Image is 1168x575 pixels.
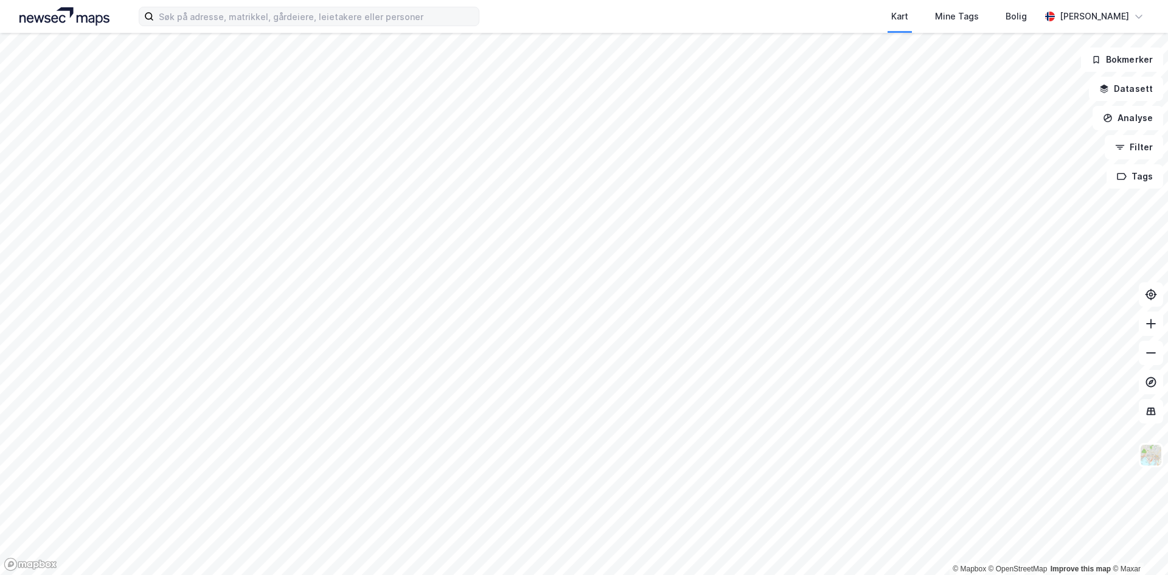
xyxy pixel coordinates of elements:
div: [PERSON_NAME] [1060,9,1129,24]
div: Mine Tags [935,9,979,24]
input: Søk på adresse, matrikkel, gårdeiere, leietakere eller personer [154,7,479,26]
div: Bolig [1006,9,1027,24]
iframe: Chat Widget [1107,517,1168,575]
div: Kart [891,9,908,24]
img: logo.a4113a55bc3d86da70a041830d287a7e.svg [19,7,109,26]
